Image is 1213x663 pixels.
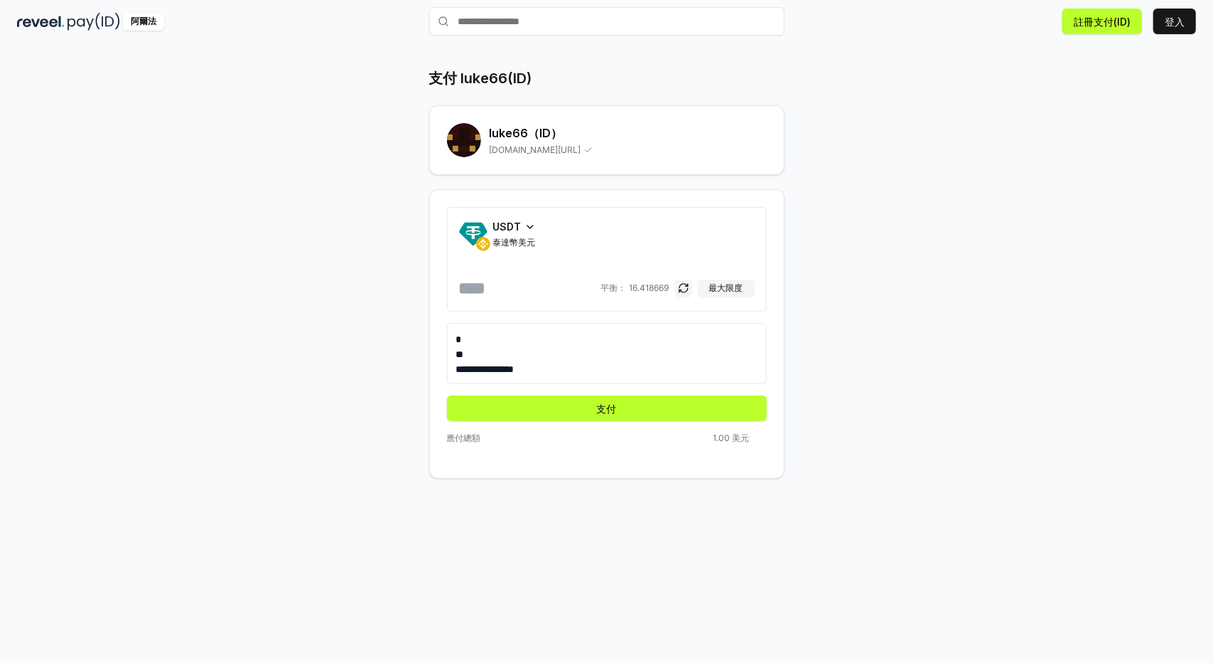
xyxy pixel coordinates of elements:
button: 支付 [447,396,767,421]
font: 最大限度 [709,282,743,293]
img: BNB智慧鏈 [476,237,490,251]
font: 應付總額 [447,433,481,443]
font: 支付 luke66(ID) [429,70,532,87]
font: [DOMAIN_NAME][URL] [490,144,581,155]
font: （ID） [529,126,563,140]
font: 支付 [597,403,617,415]
font: luke66 [490,126,529,140]
button: 註冊支付(ID) [1062,9,1142,34]
font: 1.00 美元 [713,433,750,443]
button: 登入 [1153,9,1196,34]
font: 泰達幣美元 [493,237,536,248]
img: 泰達幣美元 [459,220,487,248]
img: 揭露黑暗 [17,13,65,31]
img: 付款編號 [68,13,120,31]
font: 登入 [1165,16,1185,28]
font: 平衡： [601,282,627,293]
font: 註冊支付(ID) [1074,16,1131,28]
font: USDT [493,221,522,233]
font: 阿爾法 [131,16,156,26]
button: 最大限度 [698,280,755,297]
font: 16.418669 [630,282,669,293]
